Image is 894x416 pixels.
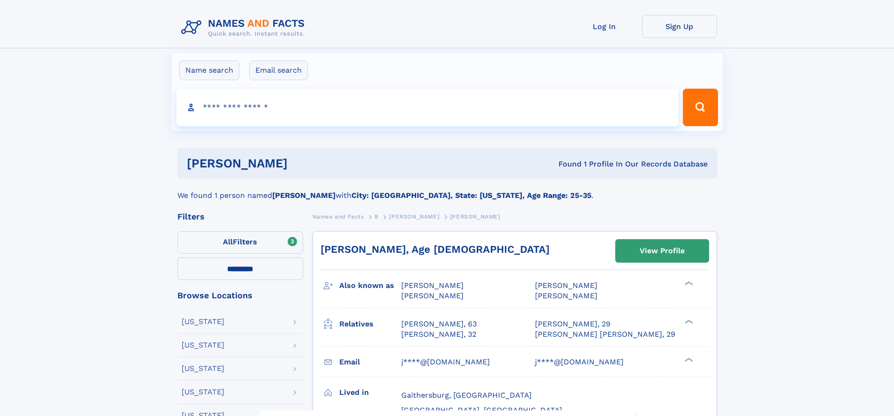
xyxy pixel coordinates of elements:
[640,240,685,262] div: View Profile
[187,158,423,169] h1: [PERSON_NAME]
[351,191,591,200] b: City: [GEOGRAPHIC_DATA], State: [US_STATE], Age Range: 25-35
[682,318,694,325] div: ❯
[535,291,597,300] span: [PERSON_NAME]
[683,89,718,126] button: Search Button
[177,291,303,300] div: Browse Locations
[321,243,550,255] a: [PERSON_NAME], Age [DEMOGRAPHIC_DATA]
[272,191,336,200] b: [PERSON_NAME]
[450,213,500,220] span: [PERSON_NAME]
[374,211,379,222] a: B
[401,291,464,300] span: [PERSON_NAME]
[182,341,224,349] div: [US_STATE]
[401,406,562,415] span: [GEOGRAPHIC_DATA], [GEOGRAPHIC_DATA]
[223,237,233,246] span: All
[177,179,717,201] div: We found 1 person named with .
[401,319,477,329] a: [PERSON_NAME], 63
[642,15,717,38] a: Sign Up
[535,281,597,290] span: [PERSON_NAME]
[182,388,224,396] div: [US_STATE]
[177,231,303,254] label: Filters
[182,318,224,325] div: [US_STATE]
[401,281,464,290] span: [PERSON_NAME]
[423,159,708,169] div: Found 1 Profile In Our Records Database
[389,211,439,222] a: [PERSON_NAME]
[182,365,224,372] div: [US_STATE]
[389,213,439,220] span: [PERSON_NAME]
[313,211,364,222] a: Names and Facts
[339,278,401,294] h3: Also known as
[339,354,401,370] h3: Email
[339,385,401,401] h3: Lived in
[177,15,313,40] img: Logo Names and Facts
[176,89,679,126] input: search input
[535,329,675,340] a: [PERSON_NAME] [PERSON_NAME], 29
[249,61,308,80] label: Email search
[682,356,694,363] div: ❯
[535,319,611,329] a: [PERSON_NAME], 29
[682,280,694,287] div: ❯
[401,329,476,340] a: [PERSON_NAME], 32
[567,15,642,38] a: Log In
[339,316,401,332] h3: Relatives
[374,213,379,220] span: B
[177,212,303,221] div: Filters
[616,240,709,262] a: View Profile
[179,61,239,80] label: Name search
[401,391,532,400] span: Gaithersburg, [GEOGRAPHIC_DATA]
